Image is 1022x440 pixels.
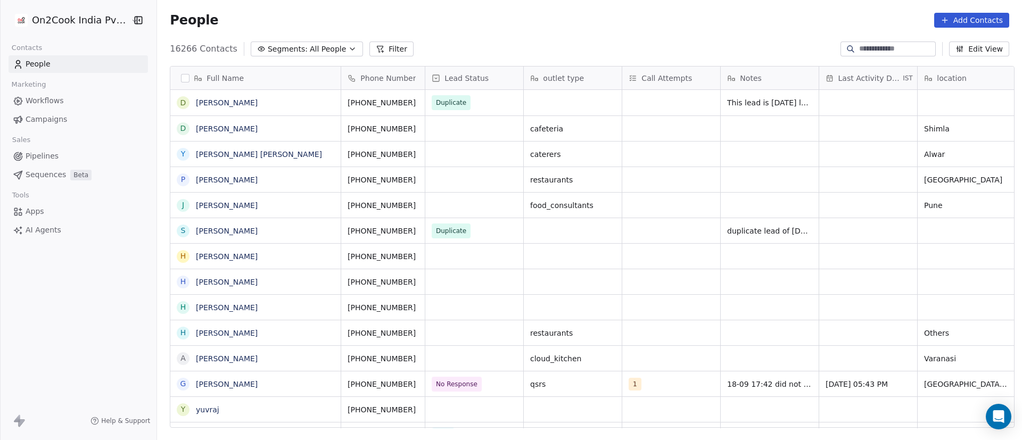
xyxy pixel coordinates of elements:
button: Add Contacts [934,13,1009,28]
img: on2cook%20logo-04%20copy.jpg [15,14,28,27]
div: Lead Status [425,67,523,89]
span: [PHONE_NUMBER] [348,277,418,287]
span: [PHONE_NUMBER] [348,200,418,211]
div: location [918,67,1016,89]
div: H [180,276,186,287]
span: [PHONE_NUMBER] [348,251,418,262]
div: J [182,200,184,211]
span: outlet type [543,73,584,84]
span: location [937,73,967,84]
span: duplicate lead of [DATE] [727,226,812,236]
a: SequencesBeta [9,166,148,184]
span: [PHONE_NUMBER] [348,97,418,108]
span: Phone Number [360,73,416,84]
a: [PERSON_NAME] [196,176,258,184]
span: Contacts [7,40,47,56]
span: 1 [629,378,641,391]
div: Phone Number [341,67,425,89]
span: People [26,59,51,70]
a: [PERSON_NAME] [196,98,258,107]
span: [PHONE_NUMBER] [348,328,418,338]
a: AI Agents [9,221,148,239]
div: Notes [721,67,819,89]
span: [PHONE_NUMBER] [348,149,418,160]
div: Last Activity DateIST [819,67,917,89]
div: Open Intercom Messenger [986,404,1011,429]
span: [GEOGRAPHIC_DATA] [924,175,1009,185]
button: Edit View [949,41,1009,56]
span: 16266 Contacts [170,43,237,55]
span: Segments: [268,44,308,55]
a: [PERSON_NAME] [196,278,258,286]
div: H [180,302,186,313]
a: [PERSON_NAME] [196,252,258,261]
a: [PERSON_NAME] [196,303,258,312]
span: cafeteria [530,123,615,134]
a: People [9,55,148,73]
span: Varanasi [924,353,1009,364]
span: Tools [7,187,34,203]
span: caterers [530,149,615,160]
div: y [181,404,186,415]
a: Workflows [9,92,148,110]
span: On2Cook India Pvt. Ltd. [32,13,128,27]
span: Help & Support [101,417,150,425]
span: Lead Status [444,73,489,84]
a: yuvraj [196,405,219,414]
a: Campaigns [9,111,148,128]
div: D [180,97,186,109]
span: Apps [26,206,44,217]
span: [PHONE_NUMBER] [348,353,418,364]
span: cloud_kitchen [530,353,615,364]
span: Sales [7,132,35,148]
span: AI Agents [26,225,61,236]
a: [PERSON_NAME] [PERSON_NAME] [196,150,322,159]
span: Duplicate [436,226,466,236]
div: Call Attempts [622,67,720,89]
div: H [180,327,186,338]
span: No Response [436,379,477,389]
span: [PHONE_NUMBER] [348,379,418,389]
span: 18-09 17:42 did not pick up call WA sent [727,379,812,389]
button: On2Cook India Pvt. Ltd. [13,11,124,29]
div: grid [170,90,341,428]
span: Duplicate [436,97,466,108]
span: People [170,12,218,28]
a: Help & Support [90,417,150,425]
div: P [181,174,185,185]
span: Shimla [924,123,1009,134]
span: Campaigns [26,114,67,125]
a: Apps [9,203,148,220]
span: [DATE] 05:43 PM [826,379,911,389]
span: Alwar [924,149,1009,160]
span: Last Activity Date [838,73,901,84]
div: G [180,378,186,389]
span: [PHONE_NUMBER] [348,175,418,185]
span: This lead is [DATE] lead all the details mention their [727,97,812,108]
span: [PHONE_NUMBER] [348,302,418,313]
span: Pune [924,200,1009,211]
span: [PHONE_NUMBER] [348,404,418,415]
span: Others [924,328,1009,338]
span: IST [903,74,913,82]
span: Beta [70,170,92,180]
span: restaurants [530,328,615,338]
div: S [181,225,186,236]
a: [PERSON_NAME] [196,329,258,337]
div: H [180,251,186,262]
a: [PERSON_NAME] [196,227,258,235]
span: [PHONE_NUMBER] [348,226,418,236]
span: Notes [740,73,761,84]
div: outlet type [524,67,622,89]
div: Full Name [170,67,341,89]
a: [PERSON_NAME] [196,201,258,210]
span: restaurants [530,175,615,185]
span: food_consultants [530,200,615,211]
span: Call Attempts [641,73,692,84]
span: Marketing [7,77,51,93]
a: [PERSON_NAME] [196,380,258,388]
div: Y [181,148,186,160]
span: [GEOGRAPHIC_DATA](NCR) [924,379,1009,389]
a: [PERSON_NAME] [196,124,258,133]
span: Full Name [207,73,244,84]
